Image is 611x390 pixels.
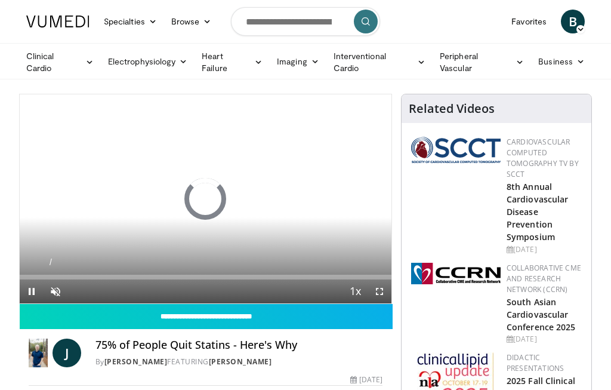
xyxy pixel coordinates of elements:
[507,352,582,374] div: Didactic Presentations
[507,296,576,333] a: South Asian Cardiovascular Conference 2025
[19,50,101,74] a: Clinical Cardio
[507,334,582,345] div: [DATE]
[507,181,568,242] a: 8th Annual Cardiovascular Disease Prevention Symposium
[531,50,592,73] a: Business
[50,257,52,267] span: /
[350,374,382,385] div: [DATE]
[411,137,501,163] img: 51a70120-4f25-49cc-93a4-67582377e75f.png.150x105_q85_autocrop_double_scale_upscale_version-0.2.png
[95,357,382,367] div: By FEATURING
[504,10,554,33] a: Favorites
[433,50,531,74] a: Peripheral Vascular
[104,357,168,367] a: [PERSON_NAME]
[209,357,272,367] a: [PERSON_NAME]
[20,280,44,303] button: Pause
[326,50,433,74] a: Interventional Cardio
[231,7,380,36] input: Search topics, interventions
[95,339,382,352] h4: 75% of People Quit Statins - Here's Why
[101,50,195,73] a: Electrophysiology
[195,50,270,74] a: Heart Failure
[44,280,67,303] button: Unmute
[97,10,164,33] a: Specialties
[344,280,368,303] button: Playback Rate
[507,137,579,179] a: Cardiovascular Computed Tomography TV by SCCT
[20,94,391,303] video-js: Video Player
[368,280,391,303] button: Fullscreen
[26,16,90,27] img: VuMedi Logo
[53,339,81,367] a: J
[507,263,581,294] a: Collaborative CME and Research Network (CCRN)
[561,10,585,33] a: B
[409,102,495,116] h4: Related Videos
[411,263,501,284] img: a04ee3ba-8487-4636-b0fb-5e8d268f3737.png.150x105_q85_autocrop_double_scale_upscale_version-0.2.png
[507,244,582,255] div: [DATE]
[270,50,326,73] a: Imaging
[29,339,48,367] img: Dr. Jordan Rennicke
[20,275,391,280] div: Progress Bar
[164,10,219,33] a: Browse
